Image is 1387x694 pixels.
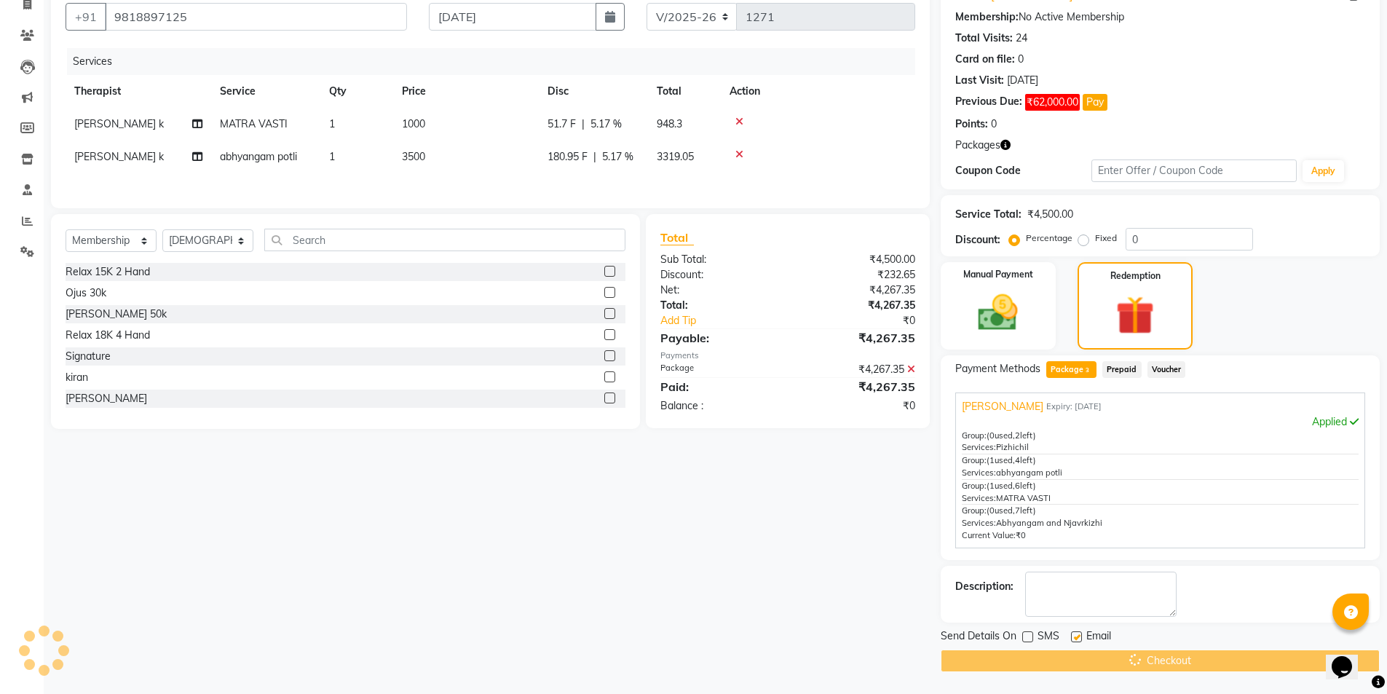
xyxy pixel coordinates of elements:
[1147,361,1186,378] span: Voucher
[649,362,788,377] div: Package
[66,264,150,280] div: Relax 15K 2 Hand
[67,48,926,75] div: Services
[329,117,335,130] span: 1
[1095,232,1117,245] label: Fixed
[721,75,915,108] th: Action
[962,430,987,441] span: Group:
[649,329,788,347] div: Payable:
[649,398,788,414] div: Balance :
[955,52,1015,67] div: Card on file:
[963,268,1033,281] label: Manual Payment
[66,307,167,322] div: [PERSON_NAME] 50k
[393,75,539,108] th: Price
[962,505,987,516] span: Group:
[66,328,150,343] div: Relax 18K 4 Hand
[66,391,147,406] div: [PERSON_NAME]
[996,468,1062,478] span: abhyangam potli
[962,414,1359,430] div: Applied
[955,138,1000,153] span: Packages
[649,283,788,298] div: Net:
[955,232,1000,248] div: Discount:
[788,378,926,395] div: ₹4,267.35
[657,117,682,130] span: 948.3
[996,442,1029,452] span: Pizhichil
[1083,366,1091,375] span: 3
[1016,31,1027,46] div: 24
[788,267,926,283] div: ₹232.65
[788,283,926,298] div: ₹4,267.35
[965,290,1030,336] img: _cash.svg
[1083,94,1107,111] button: Pay
[955,9,1019,25] div: Membership:
[660,230,694,245] span: Total
[66,3,106,31] button: +91
[955,163,1092,178] div: Coupon Code
[211,75,320,108] th: Service
[649,313,810,328] a: Add Tip
[320,75,393,108] th: Qty
[1016,530,1026,540] span: ₹0
[987,455,1036,465] span: used, left)
[1046,361,1096,378] span: Package
[1038,628,1059,647] span: SMS
[539,75,648,108] th: Disc
[811,313,926,328] div: ₹0
[788,298,926,313] div: ₹4,267.35
[649,378,788,395] div: Paid:
[788,398,926,414] div: ₹0
[955,9,1365,25] div: No Active Membership
[66,349,111,364] div: Signature
[660,350,914,362] div: Payments
[987,430,1036,441] span: used, left)
[1015,455,1020,465] span: 4
[220,117,288,130] span: MATRA VASTI
[329,150,335,163] span: 1
[941,628,1016,647] span: Send Details On
[788,329,926,347] div: ₹4,267.35
[1015,505,1020,516] span: 7
[1046,401,1102,413] span: Expiry: [DATE]
[987,430,995,441] span: (0
[1091,159,1297,182] input: Enter Offer / Coupon Code
[987,455,995,465] span: (1
[649,267,788,283] div: Discount:
[1027,207,1073,222] div: ₹4,500.00
[962,399,1043,414] span: [PERSON_NAME]
[66,370,88,385] div: kiran
[649,298,788,313] div: Total:
[1025,94,1080,111] span: ₹62,000.00
[1303,160,1344,182] button: Apply
[788,362,926,377] div: ₹4,267.35
[962,455,987,465] span: Group:
[548,117,576,132] span: 51.7 F
[1026,232,1072,245] label: Percentage
[1015,481,1020,491] span: 6
[1015,430,1020,441] span: 2
[590,117,622,132] span: 5.17 %
[1104,291,1166,339] img: _gift.svg
[1110,269,1161,283] label: Redemption
[996,493,1051,503] span: MATRA VASTI
[987,505,1036,516] span: used, left)
[987,481,1036,491] span: used, left)
[66,75,211,108] th: Therapist
[1102,361,1142,378] span: Prepaid
[1086,628,1111,647] span: Email
[962,442,996,452] span: Services:
[1018,52,1024,67] div: 0
[402,150,425,163] span: 3500
[962,481,987,491] span: Group:
[955,361,1040,376] span: Payment Methods
[582,117,585,132] span: |
[962,518,996,528] span: Services:
[402,117,425,130] span: 1000
[996,518,1102,528] span: Abhyangam and Njavrkizhi
[955,117,988,132] div: Points:
[955,579,1013,594] div: Description:
[987,481,995,491] span: (1
[987,505,995,516] span: (0
[649,252,788,267] div: Sub Total:
[66,285,106,301] div: Ojus 30k
[264,229,625,251] input: Search
[962,530,1016,540] span: Current Value:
